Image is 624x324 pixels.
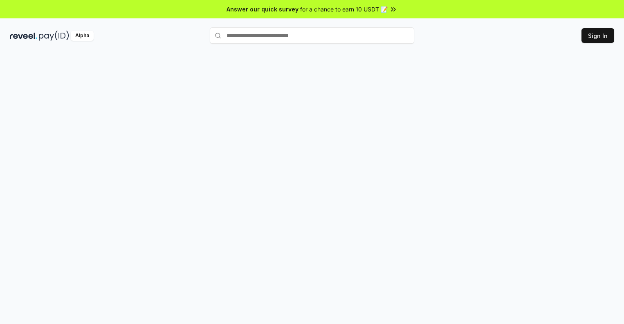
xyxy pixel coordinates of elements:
[300,5,388,13] span: for a chance to earn 10 USDT 📝
[10,31,37,41] img: reveel_dark
[227,5,299,13] span: Answer our quick survey
[581,28,614,43] button: Sign In
[39,31,69,41] img: pay_id
[71,31,94,41] div: Alpha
